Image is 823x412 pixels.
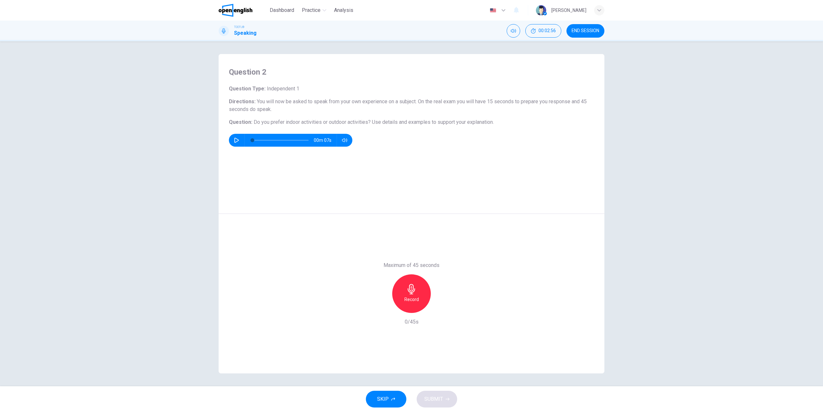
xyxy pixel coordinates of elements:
[536,5,546,15] img: Profile picture
[334,6,353,14] span: Analysis
[314,134,337,147] span: 00m 07s
[392,274,431,313] button: Record
[551,6,586,14] div: [PERSON_NAME]
[229,85,594,93] h6: Question Type :
[219,4,267,17] a: OpenEnglish logo
[229,98,594,113] h6: Directions :
[302,6,321,14] span: Practice
[377,395,389,404] span: SKIP
[266,86,299,92] span: Independent 1
[566,24,604,38] button: END SESSION
[366,391,406,407] button: SKIP
[299,5,329,16] button: Practice
[234,29,257,37] h1: Speaking
[405,318,419,326] h6: 0/45s
[538,28,556,33] span: 00:02:56
[219,4,252,17] img: OpenEnglish logo
[404,296,419,303] h6: Record
[489,8,497,13] img: en
[229,118,594,126] h6: Question :
[525,24,561,38] div: Hide
[229,67,594,77] h4: Question 2
[384,261,439,269] h6: Maximum of 45 seconds
[507,24,520,38] div: Mute
[270,6,294,14] span: Dashboard
[234,25,244,29] span: TOEFL®
[372,119,494,125] span: Use details and examples to support your explanation.
[267,5,297,16] button: Dashboard
[572,28,599,33] span: END SESSION
[254,119,371,125] span: Do you prefer indoor activities or outdoor activities?
[229,98,587,112] span: You will now be asked to speak from your own experience on a subject. On the real exam you will h...
[331,5,356,16] button: Analysis
[525,24,561,38] button: 00:02:56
